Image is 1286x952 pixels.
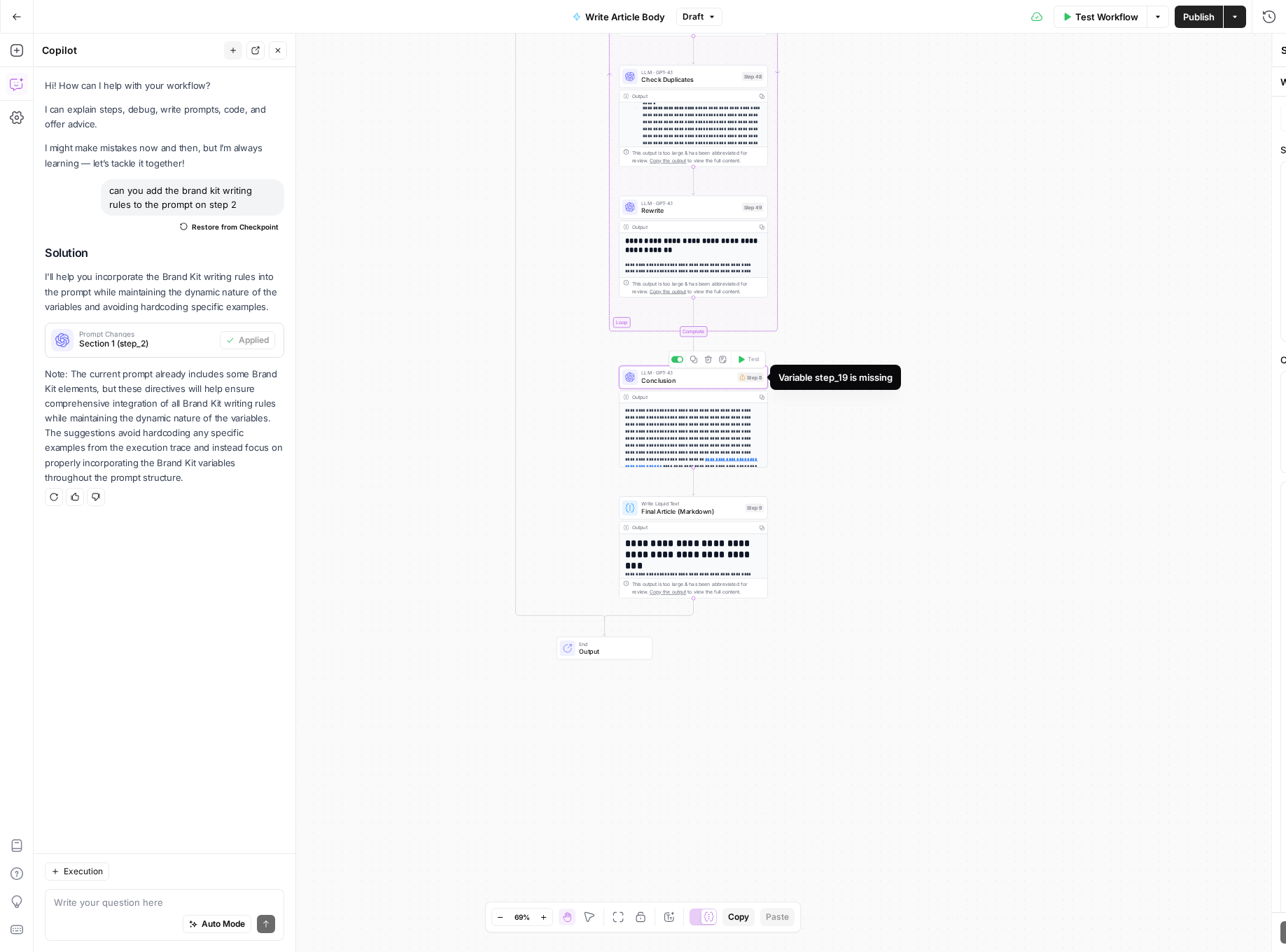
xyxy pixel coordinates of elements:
g: Edge from step_47 to step_48 [692,36,694,64]
div: can you add the brand kit writing rules to the prompt on step 2 [101,179,284,216]
button: Write Article Body [564,6,673,28]
span: Check Duplicates [641,75,738,85]
span: Paste [766,911,789,923]
div: This output is too large & has been abbreviated for review. to view the full content. [632,149,764,164]
span: Copy the output [650,288,686,294]
h2: Solution [45,246,284,260]
span: Section 1 (step_2) [79,337,214,350]
span: Prompt Changes [79,330,214,337]
g: Edge from step_8 to step_9 [692,468,694,496]
div: This output is too large & has been abbreviated for review. to view the full content. [632,280,764,295]
button: Copy [722,908,755,926]
div: Step 48 [742,72,764,80]
p: I might make mistakes now and then, but I’m always learning — let’s tackle it together! [45,141,284,170]
span: Auto Mode [202,918,245,930]
div: Output [632,393,753,401]
button: Restore from Checkpoint [174,218,284,235]
button: Test [733,353,763,366]
div: Output [632,223,753,231]
div: Variable step_19 is missing [778,370,893,384]
span: Draft [683,10,704,23]
span: LLM · GPT-4.1 [641,69,738,76]
g: Edge from step_9 to step_56-conditional-end [605,598,694,621]
div: Complete [680,326,707,337]
button: Publish [1175,6,1223,28]
span: Test Workflow [1075,10,1138,24]
div: This output is too large & has been abbreviated for review. to view the full content. [632,18,764,34]
div: Complete [619,326,768,337]
div: Step 49 [742,203,764,211]
g: Edge from step_48 to step_49 [692,167,694,195]
button: Auto Mode [183,915,251,933]
span: LLM · GPT-4.1 [641,199,738,206]
div: Output [632,92,753,100]
span: 69% [515,911,530,923]
span: Conclusion [641,376,734,386]
span: End [579,640,644,647]
span: Applied [239,334,269,346]
span: Publish [1183,10,1215,24]
span: Copy [728,911,749,923]
button: Draft [676,8,722,26]
span: Restore from Checkpoint [192,221,279,232]
span: Write Liquid Text [641,500,741,507]
div: Copilot [42,43,220,57]
g: Edge from step_56-conditional-end to end [603,618,606,636]
button: Execution [45,862,109,881]
div: Step 8 [738,372,764,382]
p: I'll help you incorporate the Brand Kit writing rules into the prompt while maintaining the dynam... [45,269,284,314]
div: This output is too large & has been abbreviated for review. to view the full content. [632,580,764,596]
span: Copy the output [650,589,686,595]
span: Rewrite [641,206,738,216]
p: Hi! How can I help with your workflow? [45,78,284,93]
span: Test [748,355,759,363]
p: Note: The current prompt already includes some Brand Kit elements, but these directives will help... [45,367,284,485]
span: LLM · GPT-4.1 [641,369,734,377]
span: Output [579,647,644,657]
button: Paste [760,908,795,926]
span: Final Article (Markdown) [641,507,741,517]
div: Output [632,524,753,531]
div: Step 9 [746,503,764,512]
span: Copy the output [650,157,686,163]
button: Test Workflow [1054,6,1147,28]
button: Applied [220,331,275,349]
span: Write Article Body [585,10,665,24]
div: EndOutput [530,637,679,660]
span: Execution [64,865,103,878]
p: I can explain steps, debug, write prompts, code, and offer advice. [45,102,284,132]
